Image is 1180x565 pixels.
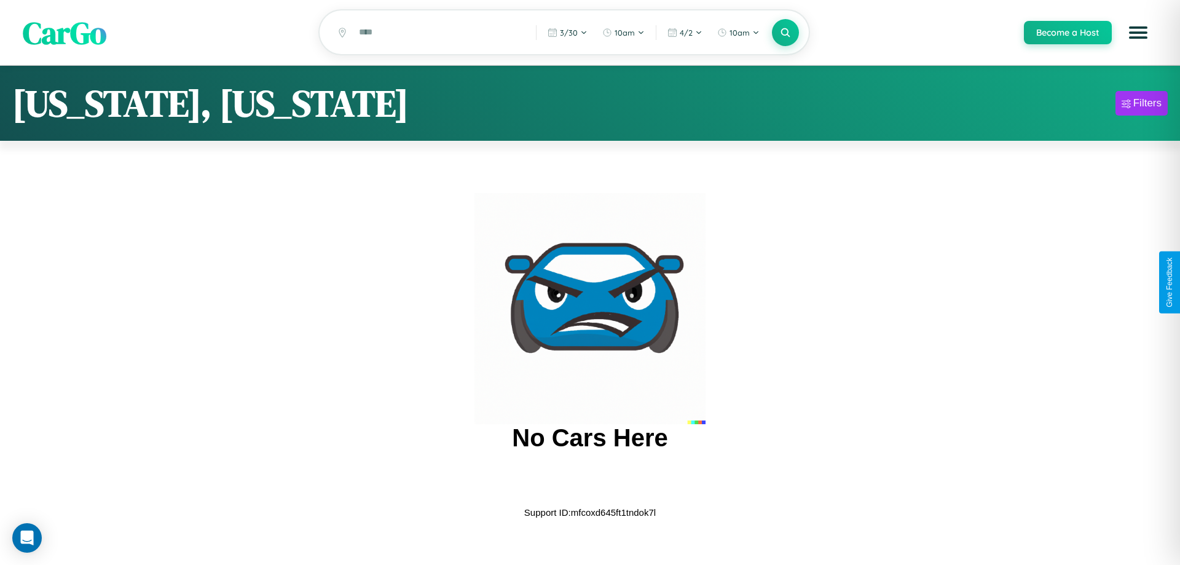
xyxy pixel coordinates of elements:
[615,28,635,38] span: 10am
[524,504,656,521] p: Support ID: mfcoxd645ft1tndok7l
[596,23,651,42] button: 10am
[1115,91,1168,116] button: Filters
[1165,258,1174,307] div: Give Feedback
[512,424,667,452] h2: No Cars Here
[1024,21,1112,44] button: Become a Host
[541,23,594,42] button: 3/30
[680,28,693,38] span: 4 / 2
[1133,97,1162,109] div: Filters
[711,23,766,42] button: 10am
[12,523,42,553] div: Open Intercom Messenger
[730,28,750,38] span: 10am
[12,78,409,128] h1: [US_STATE], [US_STATE]
[23,11,106,53] span: CarGo
[474,193,706,424] img: car
[661,23,709,42] button: 4/2
[1121,15,1155,50] button: Open menu
[560,28,578,38] span: 3 / 30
